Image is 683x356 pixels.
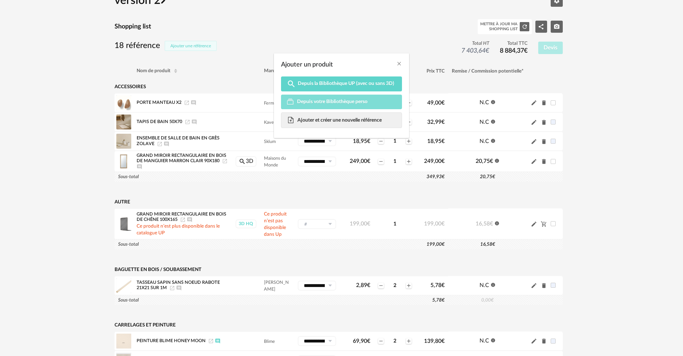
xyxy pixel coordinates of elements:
button: Close [396,60,402,68]
span: Depuis la Bibliothèque UP (avec ou sans 3D) [298,80,394,87]
span: Ajouter un produit [281,62,333,68]
div: Ajouter un produit [274,53,409,138]
span: Ajouter et créer une nouvelle référence [297,117,382,123]
a: Depuis votre Bibliothèque perso [281,95,402,110]
span: Magnify icon [287,81,296,86]
a: Magnify icon Depuis la Bibliothèque UP (avec ou sans 3D) [281,76,402,91]
span: Depuis votre Bibliothèque perso [297,99,367,105]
